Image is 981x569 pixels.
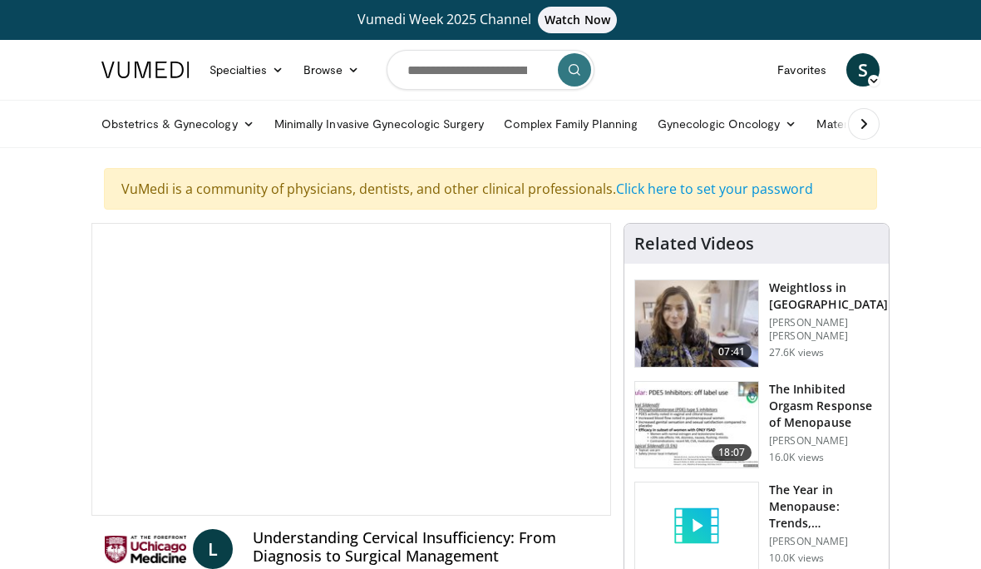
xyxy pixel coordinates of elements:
div: VuMedi is a community of physicians, dentists, and other clinical professionals. [104,168,877,210]
img: 9983fed1-7565-45be-8934-aef1103ce6e2.150x105_q85_crop-smart_upscale.jpg [635,280,758,367]
input: Search topics, interventions [387,50,594,90]
a: Favorites [767,53,836,87]
span: 07:41 [712,344,752,360]
a: Complex Family Planning [494,107,648,141]
span: Watch Now [538,7,617,33]
a: Click here to set your password [616,180,813,198]
p: 27.6K views [769,346,824,359]
p: [PERSON_NAME] [769,535,879,548]
a: Maternal–Fetal Medicine [806,107,959,141]
p: [PERSON_NAME] [PERSON_NAME] [769,316,888,343]
a: S [846,53,880,87]
a: Gynecologic Oncology [648,107,806,141]
video-js: Video Player [92,224,610,515]
p: [PERSON_NAME] [769,434,879,448]
h4: Related Videos [634,234,754,254]
a: 18:07 The Inhibited Orgasm Response of Menopause [PERSON_NAME] 16.0K views [634,381,879,469]
h3: The Year in Menopause: Trends, Controversies & Future Directions [769,482,879,532]
a: Minimally Invasive Gynecologic Surgery [264,107,495,141]
img: UChicago Medicine [105,529,186,569]
img: video_placeholder_short.svg [635,482,758,569]
p: 10.0K views [769,552,824,565]
h3: Weightloss in [GEOGRAPHIC_DATA] [769,280,888,313]
a: Vumedi Week 2025 ChannelWatch Now [91,7,890,33]
img: VuMedi Logo [101,62,190,78]
span: 18:07 [712,444,752,461]
img: 283c0f17-5e2d-42ba-a87c-168d447cdba4.150x105_q85_crop-smart_upscale.jpg [635,382,758,468]
h3: The Inhibited Orgasm Response of Menopause [769,381,879,431]
a: 07:41 Weightloss in [GEOGRAPHIC_DATA] [PERSON_NAME] [PERSON_NAME] 27.6K views [634,280,879,368]
h4: Understanding Cervical Insufficiency: From Diagnosis to Surgical Management [253,529,598,565]
a: L [193,529,233,569]
p: 16.0K views [769,451,824,464]
a: Browse [293,53,370,87]
a: Obstetrics & Gynecology [91,107,264,141]
a: Specialties [200,53,293,87]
